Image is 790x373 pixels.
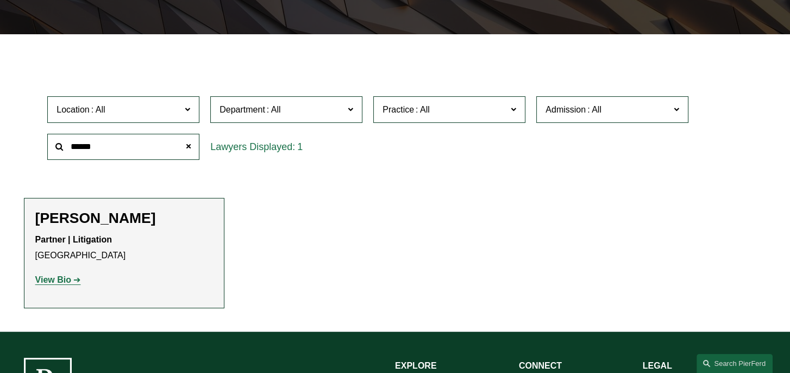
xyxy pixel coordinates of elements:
[220,105,265,114] span: Department
[35,235,112,244] strong: Partner | Litigation
[383,105,414,114] span: Practice
[57,105,90,114] span: Location
[35,275,81,284] a: View Bio
[519,361,562,370] strong: CONNECT
[643,361,672,370] strong: LEGAL
[697,354,773,373] a: Search this site
[35,275,71,284] strong: View Bio
[297,141,303,152] span: 1
[546,105,586,114] span: Admission
[395,361,436,370] strong: EXPLORE
[35,209,213,227] h2: [PERSON_NAME]
[35,232,213,264] p: [GEOGRAPHIC_DATA]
